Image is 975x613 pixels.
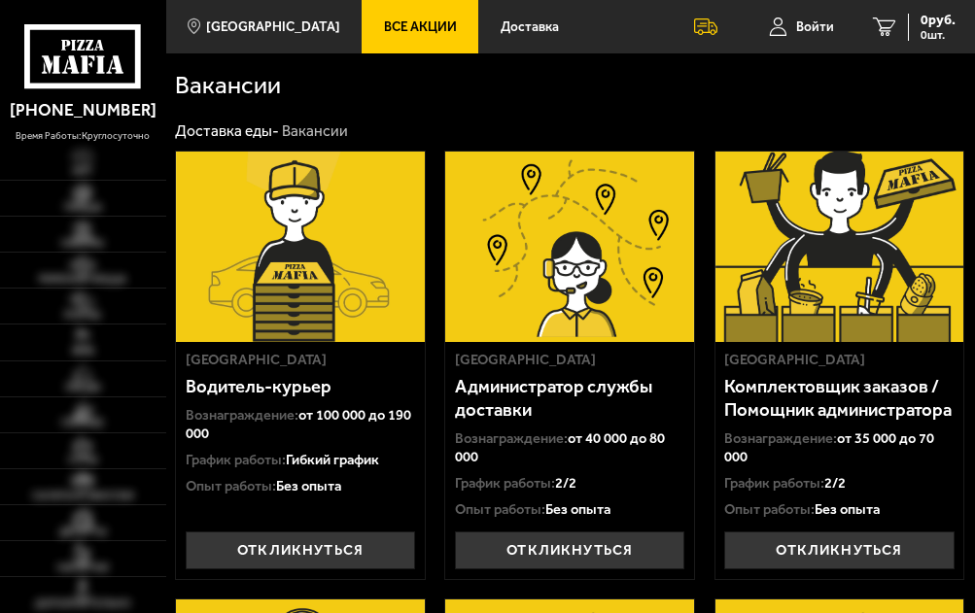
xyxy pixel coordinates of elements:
span: 0 шт. [921,29,956,41]
span: от 35 000 до 70 000 [724,429,934,465]
div: Вакансии [282,121,348,141]
h1: Вакансии [175,73,491,97]
div: Вознаграждение: [455,429,684,466]
span: 2/2 [824,474,846,492]
a: Доставка еды- [175,121,279,140]
span: Без опыта [276,477,341,494]
a: [GEOGRAPHIC_DATA]Администратор службы доставкиВознаграждение:от 40 000 до 80 000График работы:2/2... [444,151,695,580]
div: Вознаграждение: [186,406,415,443]
div: Вознаграждение: [724,429,954,466]
button: Откликнуться [186,531,415,569]
div: График работы: [724,474,954,493]
div: График работы: [186,451,415,469]
span: Все Акции [384,20,457,34]
span: 0 руб. [921,14,956,27]
div: Опыт работы: [724,500,954,519]
div: Опыт работы: [455,500,684,519]
h3: Водитель-курьер [186,375,415,398]
h3: Администратор службы доставки [455,375,684,422]
div: [GEOGRAPHIC_DATA] [724,351,954,369]
span: Без опыта [815,500,880,518]
div: [GEOGRAPHIC_DATA] [186,351,415,369]
button: Откликнуться [455,531,684,569]
span: от 100 000 до 190 000 [186,406,411,442]
span: Гибкий график [286,451,379,468]
h3: Комплектовщик заказов / Помощник администратора [724,375,954,422]
span: Без опыта [545,500,610,518]
span: Войти [796,20,834,34]
div: [GEOGRAPHIC_DATA] [455,351,684,369]
a: [GEOGRAPHIC_DATA]Водитель-курьерВознаграждение:от 100 000 до 190 000График работы:Гибкий графикОп... [175,151,426,580]
span: 2/2 [555,474,576,492]
span: от 40 000 до 80 000 [455,429,665,465]
div: Опыт работы: [186,477,415,495]
span: Доставка [501,20,559,34]
button: Откликнуться [724,531,954,569]
div: График работы: [455,474,684,493]
span: [GEOGRAPHIC_DATA] [206,20,340,34]
a: [GEOGRAPHIC_DATA]Комплектовщик заказов / Помощник администратораВознаграждение:от 35 000 до 70 00... [714,151,965,580]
